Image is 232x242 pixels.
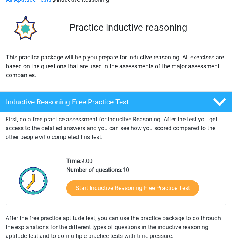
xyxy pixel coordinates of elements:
[66,180,199,196] a: Start Inductive Reasoning Free Practice Test
[6,214,226,241] div: After the free practice aptitude test, you can use the practice package to go through the explana...
[6,91,226,112] a: Inductive Reasoning Free Practice Test
[61,157,226,205] div: 9:00 10
[69,22,221,33] h3: Practice inductive reasoning
[6,53,226,80] p: This practice package will help you prepare for inductive reasoning. All exercises are based on t...
[66,166,122,173] b: Number of questions:
[6,115,226,142] p: First, do a free practice assessment for Inductive Reasoning. After the test you get access to th...
[66,158,81,165] b: Time:
[6,10,43,47] img: inductive reasoning
[6,98,188,106] h4: Inductive Reasoning Free Practice Test
[15,162,52,199] img: Clock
